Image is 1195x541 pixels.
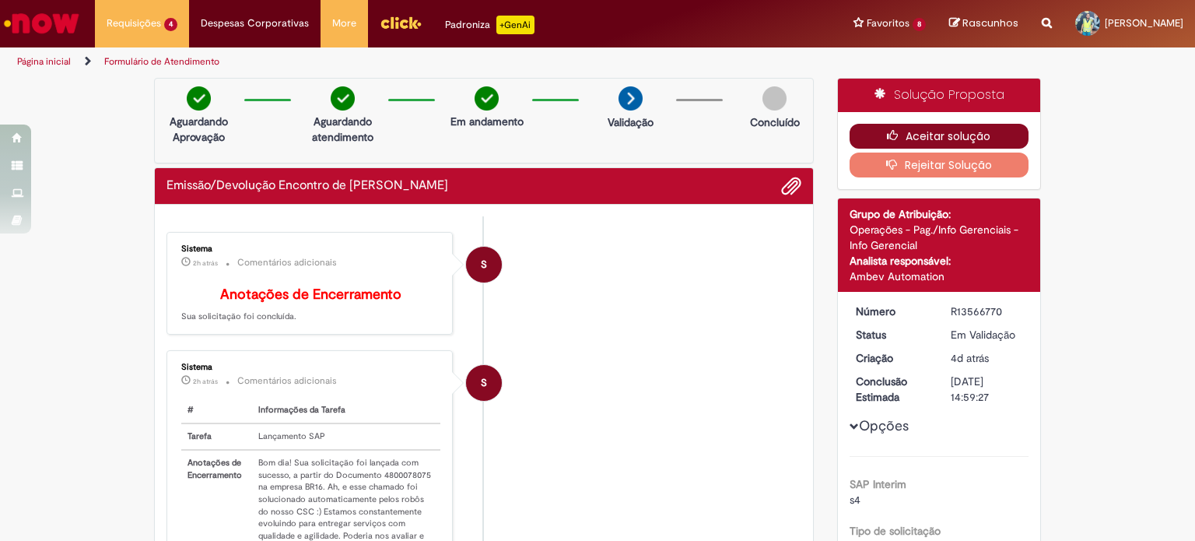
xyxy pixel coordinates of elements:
[844,327,940,343] dt: Status
[850,253,1029,269] div: Analista responsável:
[850,493,860,507] span: s4
[181,398,252,423] th: #
[850,153,1029,177] button: Rejeitar Solução
[181,244,440,254] div: Sistema
[12,47,785,76] ul: Trilhas de página
[466,365,502,401] div: System
[193,258,218,268] span: 2h atrás
[201,16,309,31] span: Despesas Corporativas
[951,327,1023,343] div: Em Validação
[850,269,1029,284] div: Ambev Automation
[305,114,380,145] p: Aguardando atendimento
[951,350,1023,366] div: 25/09/2025 14:01:08
[181,363,440,372] div: Sistema
[750,114,800,130] p: Concluído
[107,16,161,31] span: Requisições
[951,351,989,365] time: 25/09/2025 14:01:08
[844,304,940,319] dt: Número
[380,11,422,34] img: click_logo_yellow_360x200.png
[850,222,1029,253] div: Operações - Pag./Info Gerenciais - Info Gerencial
[331,86,355,111] img: check-circle-green.png
[252,423,440,450] td: Lançamento SAP
[193,258,218,268] time: 29/09/2025 09:49:46
[193,377,218,386] span: 2h atrás
[850,524,941,538] b: Tipo de solicitação
[481,364,487,402] span: S
[913,18,926,31] span: 8
[867,16,909,31] span: Favoritos
[466,247,502,283] div: System
[220,286,401,304] b: Anotações de Encerramento
[951,304,1023,319] div: R13566770
[187,86,211,111] img: check-circle-green.png
[237,256,337,269] small: Comentários adicionais
[844,374,940,405] dt: Conclusão Estimada
[332,16,356,31] span: More
[608,114,654,130] p: Validação
[496,16,534,34] p: +GenAi
[838,79,1041,112] div: Solução Proposta
[181,287,440,323] p: Sua solicitação foi concluída.
[450,114,524,129] p: Em andamento
[850,477,906,491] b: SAP Interim
[619,86,643,111] img: arrow-next.png
[164,18,177,31] span: 4
[17,55,71,68] a: Página inicial
[166,179,448,193] h2: Emissão/Devolução Encontro de Contas Fornecedor Histórico de tíquete
[951,374,1023,405] div: [DATE] 14:59:27
[844,350,940,366] dt: Criação
[762,86,787,111] img: img-circle-grey.png
[481,246,487,283] span: S
[962,16,1018,30] span: Rascunhos
[850,124,1029,149] button: Aceitar solução
[781,176,801,196] button: Adicionar anexos
[104,55,219,68] a: Formulário de Atendimento
[949,16,1018,31] a: Rascunhos
[445,16,534,34] div: Padroniza
[161,114,237,145] p: Aguardando Aprovação
[193,377,218,386] time: 29/09/2025 09:49:44
[1105,16,1183,30] span: [PERSON_NAME]
[237,374,337,388] small: Comentários adicionais
[252,398,440,423] th: Informações da Tarefa
[2,8,82,39] img: ServiceNow
[181,423,252,450] th: Tarefa
[475,86,499,111] img: check-circle-green.png
[951,351,989,365] span: 4d atrás
[850,206,1029,222] div: Grupo de Atribuição:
